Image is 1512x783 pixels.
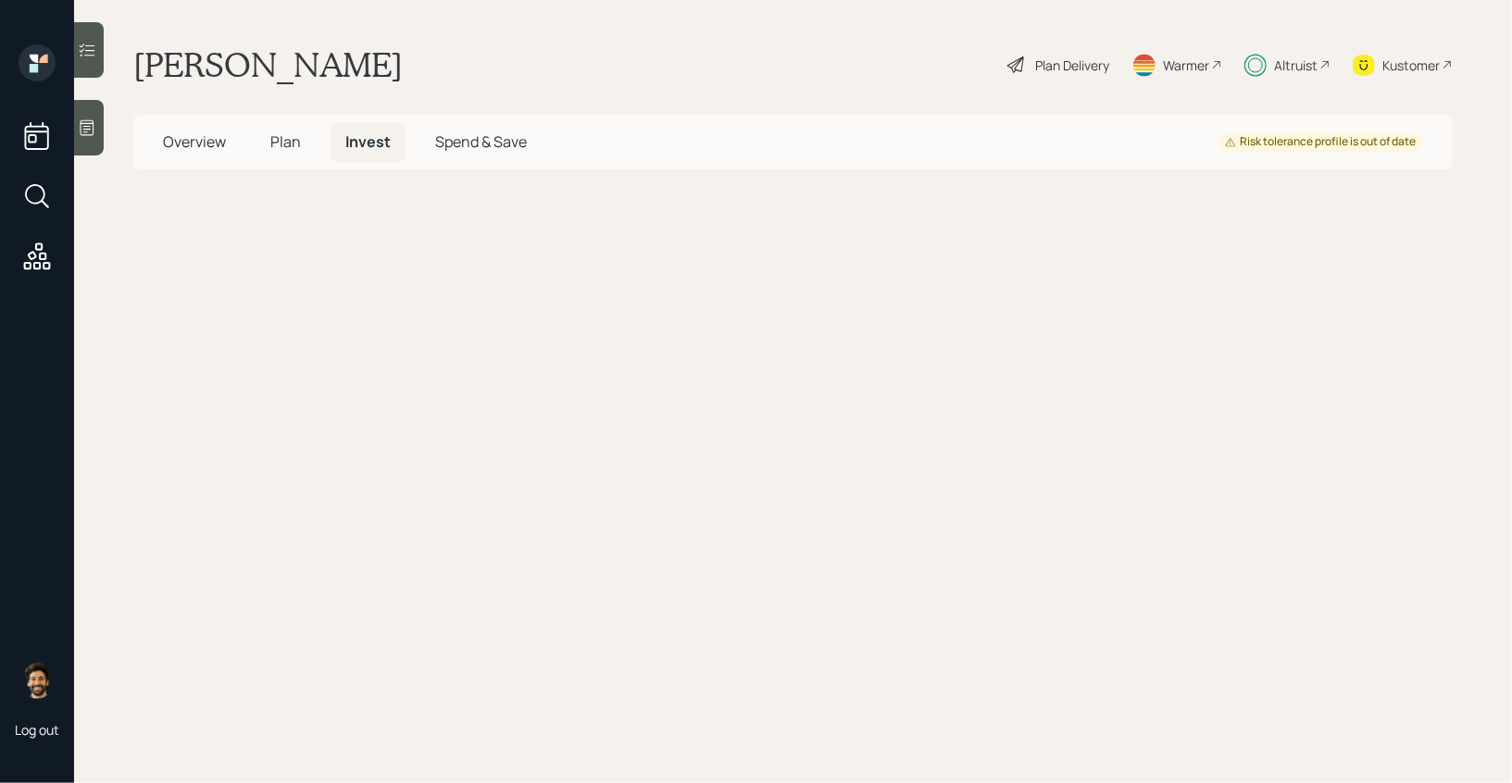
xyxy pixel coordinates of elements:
[15,721,59,739] div: Log out
[435,131,527,152] span: Spend & Save
[1035,56,1109,75] div: Plan Delivery
[345,131,391,152] span: Invest
[133,44,403,85] h1: [PERSON_NAME]
[1382,56,1440,75] div: Kustomer
[1274,56,1318,75] div: Altruist
[1225,134,1416,150] div: Risk tolerance profile is out of date
[1163,56,1209,75] div: Warmer
[163,131,226,152] span: Overview
[19,662,56,699] img: eric-schwartz-headshot.png
[270,131,301,152] span: Plan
